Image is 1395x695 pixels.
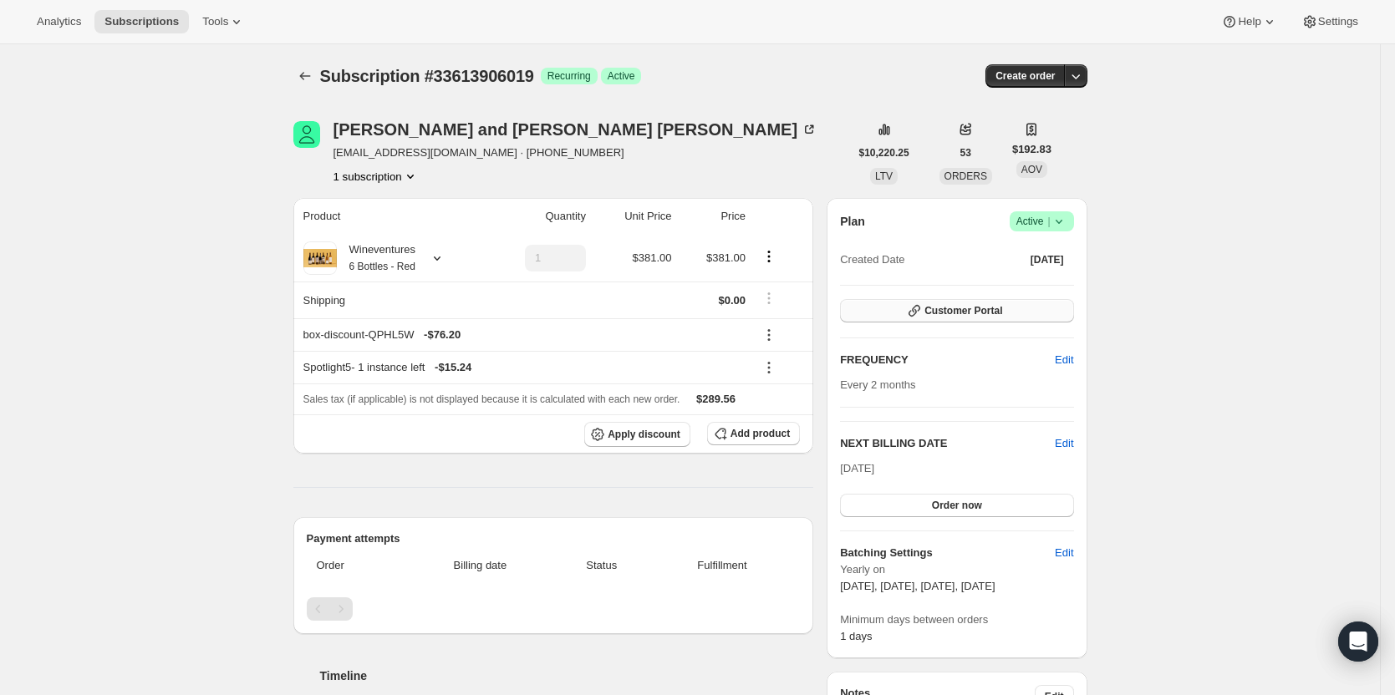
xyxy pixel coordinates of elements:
button: Help [1211,10,1287,33]
button: Product actions [333,168,419,185]
h2: Payment attempts [307,530,801,547]
button: Customer Portal [840,299,1073,322]
span: Yearly on [840,561,1073,578]
button: Edit [1055,435,1073,452]
th: Quantity [484,198,591,235]
button: Apply discount [584,422,690,447]
button: Tools [192,10,255,33]
div: Spotlight5 - 1 instance left [303,359,746,376]
nav: Pagination [307,597,801,621]
button: 53 [950,141,981,165]
span: Fulfillment [654,557,790,574]
button: [DATE] [1021,248,1074,271]
div: box-discount-QPHL5W [303,327,746,343]
span: Subscription #33613906019 [320,67,534,85]
span: Every 2 months [840,378,915,391]
span: Status [559,557,644,574]
span: Active [1016,213,1067,230]
span: Customer Portal [924,304,1002,317]
span: Apply discount [608,428,680,441]
button: Settings [1291,10,1368,33]
span: $381.00 [706,251,746,264]
h2: NEXT BILLING DATE [840,435,1055,452]
th: Product [293,198,485,235]
span: LTV [875,170,893,182]
span: Lily and Frank Hernandez [293,121,320,148]
span: Sales tax (if applicable) is not displayed because it is calculated with each new order. [303,393,680,405]
button: $10,220.25 [849,141,919,165]
button: Analytics [27,10,91,33]
button: Order now [840,494,1073,517]
span: [DATE] [840,462,874,474]
span: 1 days [840,630,872,642]
div: Wineventures [337,241,415,275]
span: $381.00 [633,251,672,264]
small: 6 Bottles - Red [349,261,415,272]
span: [DATE], [DATE], [DATE], [DATE] [840,580,995,592]
span: $192.83 [1012,141,1051,158]
span: Edit [1055,352,1073,368]
span: $10,220.25 [859,146,909,160]
span: | [1047,215,1050,228]
span: Add product [731,427,790,440]
span: Created Date [840,251,904,268]
span: Edit [1055,545,1073,561]
th: Order [307,547,407,584]
span: [DATE] [1031,253,1064,266]
div: [PERSON_NAME] and [PERSON_NAME] [PERSON_NAME] [333,121,818,138]
span: [EMAIL_ADDRESS][DOMAIN_NAME] · [PHONE_NUMBER] [333,145,818,161]
h2: FREQUENCY [840,352,1055,368]
span: 53 [960,146,971,160]
span: - $15.24 [435,359,471,376]
span: $289.56 [696,393,736,405]
button: Edit [1045,347,1083,373]
span: Create order [995,69,1055,83]
span: Minimum days between orders [840,611,1073,628]
span: Tools [202,15,228,28]
span: - $76.20 [424,327,461,343]
span: AOV [1021,164,1042,175]
span: Active [608,69,635,83]
h6: Batching Settings [840,545,1055,561]
th: Price [677,198,751,235]
span: Analytics [37,15,81,28]
h2: Plan [840,213,865,230]
span: Order now [932,499,982,512]
th: Shipping [293,282,485,318]
span: Billing date [411,557,549,574]
button: Shipping actions [756,289,782,307]
button: Subscriptions [94,10,189,33]
button: Create order [985,64,1065,88]
span: $0.00 [719,294,746,307]
span: Subscriptions [104,15,179,28]
th: Unit Price [591,198,677,235]
button: Product actions [756,247,782,266]
span: Help [1238,15,1260,28]
span: Settings [1318,15,1358,28]
div: Open Intercom Messenger [1338,621,1378,662]
span: ORDERS [944,170,987,182]
h2: Timeline [320,667,814,684]
span: Recurring [547,69,591,83]
button: Add product [707,422,800,445]
button: Edit [1045,540,1083,566]
button: Subscriptions [293,64,317,88]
